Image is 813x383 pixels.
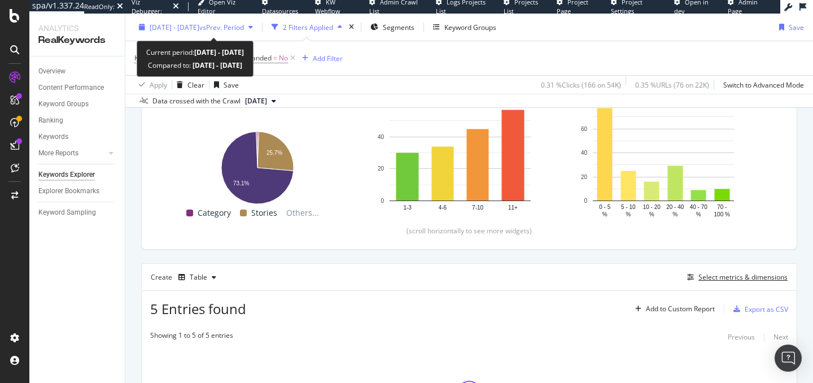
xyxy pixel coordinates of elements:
span: Segments [383,22,414,32]
span: Is Branded [238,53,272,63]
div: 2 Filters Applied [283,22,333,32]
span: Category [198,206,231,220]
div: Current period: [146,46,244,59]
span: [DATE] - [DATE] [150,22,199,32]
div: Open Intercom Messenger [775,345,802,372]
div: Ranking [38,115,63,127]
button: Apply [134,76,167,94]
button: Switch to Advanced Mode [719,76,804,94]
text: 40 [378,134,384,140]
button: Keyword Groups [429,18,501,36]
button: Clear [172,76,204,94]
div: A chart. [372,99,548,220]
div: Switch to Advanced Mode [723,80,804,89]
button: Previous [728,330,755,344]
span: Stories [251,206,277,220]
text: 1-3 [403,204,412,211]
button: Add Filter [298,51,343,65]
div: Create [151,268,221,286]
div: RealKeywords [38,34,116,47]
div: Overview [38,66,65,77]
text: 25.7% [266,150,282,156]
text: 11+ [508,204,518,211]
button: Save [209,76,239,94]
text: 20 - 40 [666,204,684,210]
a: Keywords [38,131,117,143]
button: [DATE] - [DATE]vsPrev. Period [134,18,257,36]
text: % [649,211,654,217]
text: 20 [581,174,588,180]
div: Keyword Groups [38,98,89,110]
text: 0 [381,198,384,204]
span: Keyword [134,53,161,63]
div: Data crossed with the Crawl [152,96,241,106]
text: 40 - 70 [690,204,708,210]
div: Keyword Groups [444,22,496,32]
text: 0 [584,198,587,204]
text: 7-10 [472,204,483,211]
span: 2024 Sep. 8th [245,96,267,106]
text: 40 [581,150,588,156]
a: Content Performance [38,82,117,94]
button: 2 Filters Applied [267,18,347,36]
div: Analytics [38,23,116,34]
div: Explorer Bookmarks [38,185,99,197]
div: Save [224,80,239,89]
text: 4-6 [439,204,447,211]
button: Export as CSV [729,300,788,318]
text: % [696,211,701,217]
div: Add Filter [313,53,343,63]
b: [DATE] - [DATE] [191,60,242,70]
div: 0.31 % Clicks ( 166 on 54K ) [541,80,621,89]
div: Previous [728,332,755,342]
span: No [279,50,288,66]
div: Next [773,332,788,342]
div: 0.35 % URLs ( 76 on 22K ) [635,80,709,89]
text: 20 [378,166,384,172]
text: 10 - 20 [643,204,661,210]
span: Others... [282,206,324,220]
svg: A chart. [575,99,751,220]
div: Content Performance [38,82,104,94]
a: Explorer Bookmarks [38,185,117,197]
button: Table [174,268,221,286]
div: times [347,21,356,33]
text: % [602,211,607,217]
div: Keyword Sampling [38,207,96,219]
text: 70 - [717,204,727,210]
div: Compared to: [148,59,242,72]
div: Add to Custom Report [646,306,715,312]
span: Datasources [262,7,298,15]
div: Apply [150,80,167,89]
span: vs Prev. Period [199,22,244,32]
button: Next [773,330,788,344]
button: [DATE] [241,94,281,108]
text: 60 [581,126,588,132]
a: More Reports [38,147,106,159]
a: Keyword Sampling [38,207,117,219]
div: Keywords [38,131,68,143]
div: Export as CSV [745,304,788,314]
text: 100 % [714,211,730,217]
a: Keywords Explorer [38,169,117,181]
a: Keyword Groups [38,98,117,110]
text: % [672,211,677,217]
div: Table [190,274,207,281]
svg: A chart. [169,126,345,206]
button: Segments [366,18,419,36]
div: More Reports [38,147,78,159]
div: ReadOnly: [84,2,115,11]
div: Showing 1 to 5 of 5 entries [150,330,233,344]
button: Select metrics & dimensions [683,271,788,284]
button: Add to Custom Report [631,300,715,318]
a: Overview [38,66,117,77]
span: 5 Entries found [150,299,246,318]
div: Select metrics & dimensions [698,272,788,282]
text: 73.1% [233,181,249,187]
button: Save [775,18,804,36]
text: 5 - 10 [621,204,636,210]
b: [DATE] - [DATE] [194,47,244,57]
span: = [273,53,277,63]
